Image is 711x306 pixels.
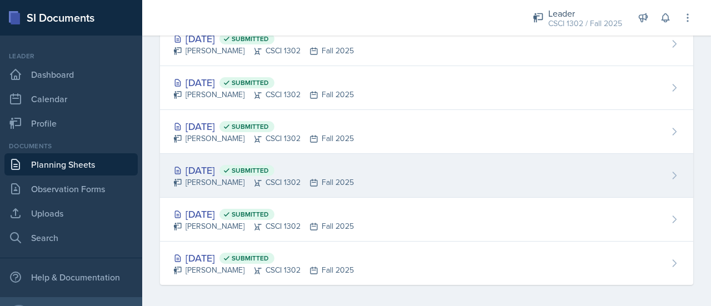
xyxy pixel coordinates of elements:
[4,51,138,61] div: Leader
[160,110,693,154] a: [DATE] Submitted [PERSON_NAME]CSCI 1302Fall 2025
[173,119,354,134] div: [DATE]
[4,112,138,134] a: Profile
[548,18,622,29] div: CSCI 1302 / Fall 2025
[4,141,138,151] div: Documents
[160,22,693,66] a: [DATE] Submitted [PERSON_NAME]CSCI 1302Fall 2025
[173,89,354,101] div: [PERSON_NAME] CSCI 1302 Fall 2025
[232,34,269,43] span: Submitted
[4,153,138,175] a: Planning Sheets
[160,154,693,198] a: [DATE] Submitted [PERSON_NAME]CSCI 1302Fall 2025
[160,198,693,242] a: [DATE] Submitted [PERSON_NAME]CSCI 1302Fall 2025
[160,66,693,110] a: [DATE] Submitted [PERSON_NAME]CSCI 1302Fall 2025
[232,254,269,263] span: Submitted
[173,220,354,232] div: [PERSON_NAME] CSCI 1302 Fall 2025
[4,88,138,110] a: Calendar
[232,210,269,219] span: Submitted
[4,227,138,249] a: Search
[173,250,354,265] div: [DATE]
[4,63,138,86] a: Dashboard
[173,31,354,46] div: [DATE]
[173,163,354,178] div: [DATE]
[173,207,354,222] div: [DATE]
[173,133,354,144] div: [PERSON_NAME] CSCI 1302 Fall 2025
[173,45,354,57] div: [PERSON_NAME] CSCI 1302 Fall 2025
[548,7,622,20] div: Leader
[173,75,354,90] div: [DATE]
[173,264,354,276] div: [PERSON_NAME] CSCI 1302 Fall 2025
[232,122,269,131] span: Submitted
[160,242,693,285] a: [DATE] Submitted [PERSON_NAME]CSCI 1302Fall 2025
[4,178,138,200] a: Observation Forms
[232,166,269,175] span: Submitted
[173,177,354,188] div: [PERSON_NAME] CSCI 1302 Fall 2025
[4,266,138,288] div: Help & Documentation
[4,202,138,224] a: Uploads
[232,78,269,87] span: Submitted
